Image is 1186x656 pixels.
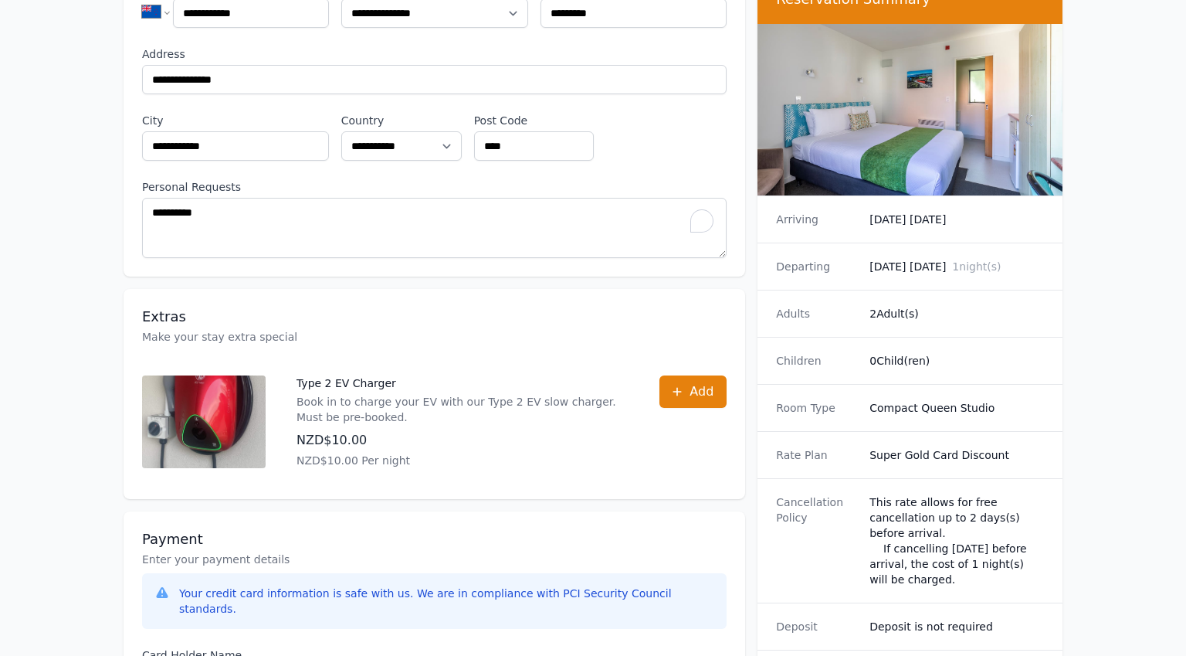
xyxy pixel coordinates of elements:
[296,376,629,391] p: Type 2 EV Charger
[142,179,727,195] label: Personal Requests
[952,260,1001,273] span: 1 night(s)
[776,306,857,321] dt: Adults
[869,259,1044,274] dd: [DATE] [DATE]
[776,400,857,416] dt: Room Type
[142,376,266,468] img: Type 2 EV Charger
[142,329,727,345] p: Make your stay extra special
[659,376,727,408] button: Add
[869,353,1044,369] dd: 0 Child(ren)
[341,113,462,128] label: Country
[296,431,629,450] p: NZD$10.00
[142,308,727,326] h3: Extras
[869,495,1044,587] div: This rate allows for free cancellation up to 2 days(s) before arrival. If cancelling [DATE] befor...
[869,400,1044,416] dd: Compact Queen Studio
[776,495,857,587] dt: Cancellation Policy
[776,619,857,634] dt: Deposit
[179,586,714,617] div: Your credit card information is safe with us. We are in compliance with PCI Security Council stan...
[142,530,727,549] h3: Payment
[142,552,727,567] p: Enter your payment details
[142,113,329,128] label: City
[869,306,1044,321] dd: 2 Adult(s)
[690,382,713,401] span: Add
[474,113,595,128] label: Post Code
[776,259,857,274] dt: Departing
[142,46,727,62] label: Address
[869,619,1044,634] dd: Deposit is not required
[757,24,1062,195] img: Compact Queen Studio
[296,394,629,425] p: Book in to charge your EV with our Type 2 EV slow charger. Must be pre-booked.
[869,447,1044,463] dd: Super Gold Card Discount
[776,212,857,227] dt: Arriving
[869,212,1044,227] dd: [DATE] [DATE]
[296,453,629,468] p: NZD$10.00 Per night
[776,353,857,369] dt: Children
[142,198,727,258] textarea: To enrich screen reader interactions, please activate Accessibility in Grammarly extension settings
[776,447,857,463] dt: Rate Plan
